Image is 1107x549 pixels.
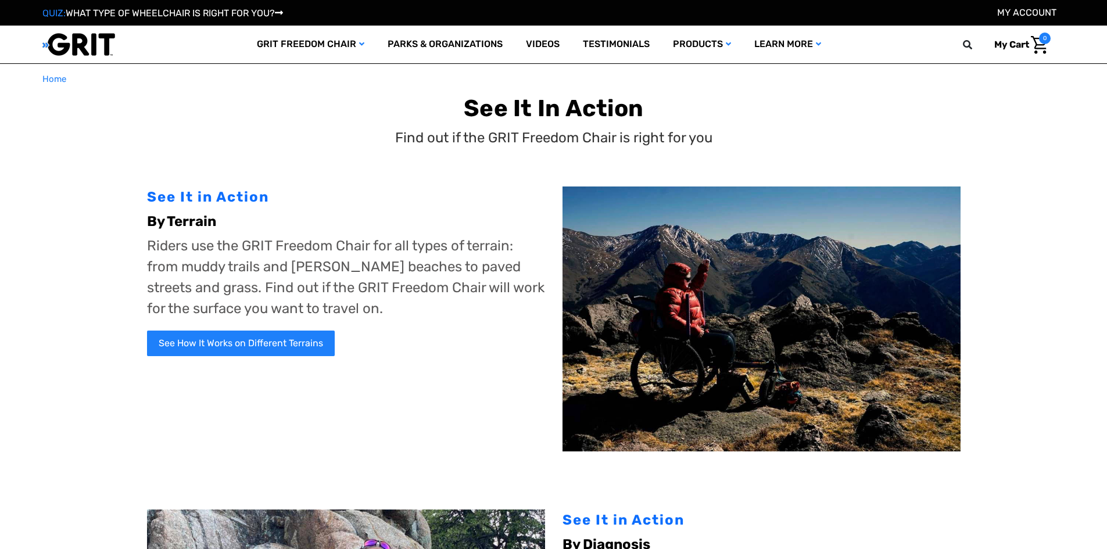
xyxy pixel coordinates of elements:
[661,26,743,63] a: Products
[464,95,643,122] b: See It In Action
[571,26,661,63] a: Testimonials
[245,26,376,63] a: GRIT Freedom Chair
[42,73,66,86] a: Home
[147,331,335,356] a: See How It Works on Different Terrains
[395,127,712,148] p: Find out if the GRIT Freedom Chair is right for you
[994,39,1029,50] span: My Cart
[968,33,986,57] input: Search
[514,26,571,63] a: Videos
[1031,36,1048,54] img: Cart
[147,186,545,207] div: See It in Action
[42,33,115,56] img: GRIT All-Terrain Wheelchair and Mobility Equipment
[42,74,66,84] span: Home
[986,33,1051,57] a: Cart with 0 items
[42,8,66,19] span: QUIZ:
[42,73,1065,86] nav: Breadcrumb
[147,235,545,319] p: Riders use the GRIT Freedom Chair for all types of terrain: from muddy trails and [PERSON_NAME] b...
[563,186,961,452] img: Melissa on rocky terrain using GRIT Freedom Chair hiking
[1039,33,1051,44] span: 0
[997,7,1056,18] a: Account
[743,26,833,63] a: Learn More
[376,26,514,63] a: Parks & Organizations
[147,213,216,229] b: By Terrain
[42,8,283,19] a: QUIZ:WHAT TYPE OF WHEELCHAIR IS RIGHT FOR YOU?
[563,509,961,530] div: See It in Action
